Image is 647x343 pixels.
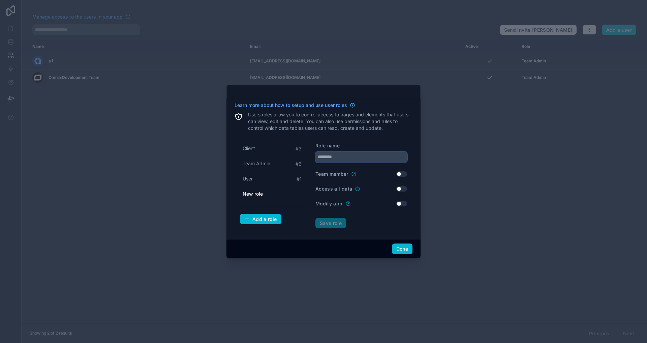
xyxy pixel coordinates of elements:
[235,102,347,109] span: Learn more about how to setup and use user roles
[296,145,302,152] span: # 3
[297,176,302,182] span: # 1
[315,171,348,177] label: Team member
[243,175,253,182] span: User
[240,214,281,225] button: Add a role
[315,185,352,192] label: Access all data
[243,191,263,197] span: New role
[392,244,412,254] button: Done
[243,160,270,167] span: Team Admin
[244,216,277,222] div: Add a role
[235,102,355,109] a: Learn more about how to setup and use user roles
[243,145,255,152] span: Client
[315,142,340,149] label: Role name
[296,161,302,167] span: # 2
[248,111,412,132] p: Users roles allow you to control access to pages and elements that users can view, edit and delet...
[315,200,343,207] label: Modify app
